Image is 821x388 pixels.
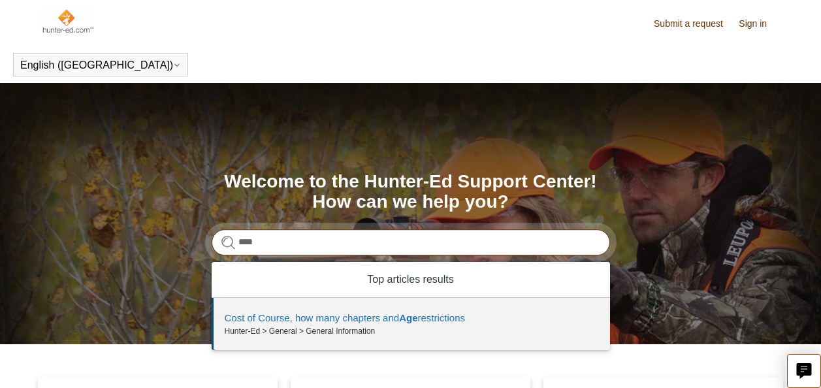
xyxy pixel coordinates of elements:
img: Hunter-Ed Help Center home page [41,8,94,34]
a: Submit a request [654,17,736,31]
button: English ([GEOGRAPHIC_DATA]) [20,59,181,71]
zd-autocomplete-header: Top articles results [212,262,610,298]
button: Live chat [787,354,821,388]
zd-autocomplete-breadcrumbs-multibrand: Hunter-Ed > General > General Information [225,325,597,337]
zd-autocomplete-title-multibrand: Suggested result 1 Cost of Course, how many chapters and Age restrictions [225,312,466,326]
input: Search [212,229,610,255]
a: Sign in [739,17,780,31]
em: Age [399,312,417,323]
h1: Welcome to the Hunter-Ed Support Center! How can we help you? [212,172,610,212]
